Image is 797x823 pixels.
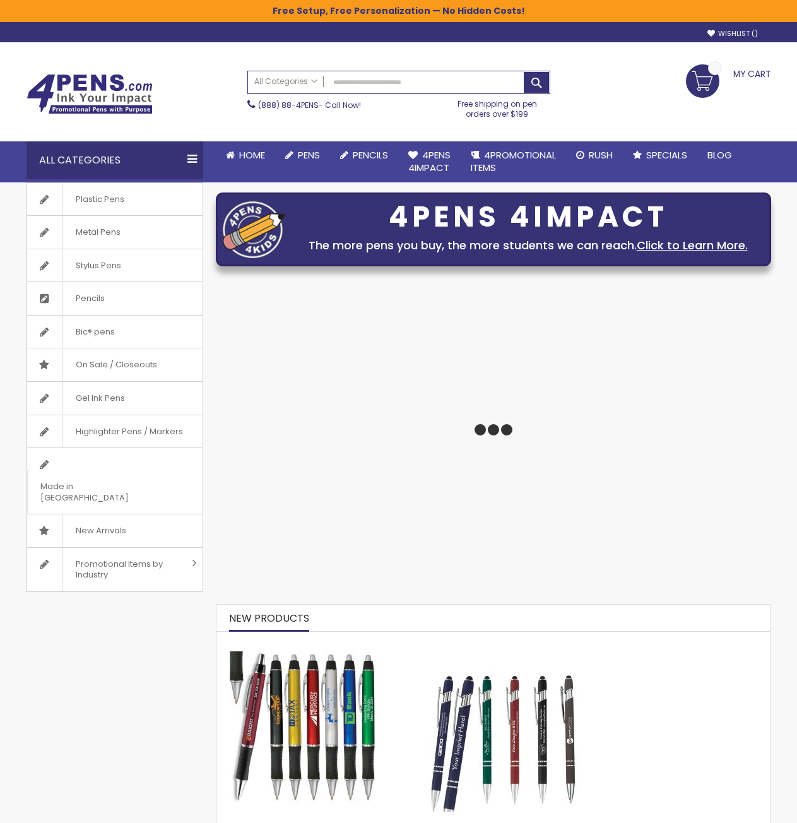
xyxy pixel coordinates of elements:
span: New Arrivals [62,514,139,547]
span: Made in [GEOGRAPHIC_DATA] [27,470,171,514]
a: Wishlist [707,29,758,38]
img: 4Pens Custom Pens and Promotional Products [27,74,153,114]
a: Pencils [330,141,398,169]
span: Pencils [353,148,388,162]
div: Free shipping on pen orders over $199 [444,94,550,119]
span: Plastic Pens [62,183,137,216]
a: Blog [697,141,742,169]
span: 4Pens 4impact [408,148,451,174]
a: Stylus Pens [27,249,203,282]
span: Specials [646,148,687,162]
img: four_pen_logo.png [223,201,286,258]
a: Promotional Items by Industry [27,548,203,591]
span: Stylus Pens [62,249,134,282]
a: New Arrivals [27,514,203,547]
div: The more pens you buy, the more students we can reach. [292,237,764,254]
a: On Sale / Closeouts [27,348,203,381]
a: Rush [566,141,623,169]
a: Made in [GEOGRAPHIC_DATA] [27,448,203,514]
a: Gel Ink Pens [27,382,203,415]
a: Pencils [27,282,203,315]
span: Home [239,148,265,162]
a: Specials [623,141,697,169]
div: 4PENS 4IMPACT [292,204,764,230]
span: Bic® pens [62,316,127,348]
a: Plastic Pens [27,183,203,216]
span: All Categories [254,76,317,86]
a: Metal Pens [27,216,203,249]
a: Bic® pens [27,316,203,348]
span: Blog [707,148,732,162]
img: The Barton Custom Pens Special Offer [229,651,381,803]
span: Pens [298,148,320,162]
a: 4PROMOTIONALITEMS [461,141,566,182]
a: Pens [275,141,330,169]
a: 4Pens4impact [398,141,461,182]
a: The Barton Custom Pens Special Offer [216,637,394,648]
a: (888) 88-4PENS [258,100,319,110]
a: Home [216,141,275,169]
a: Click to Learn More. [637,237,748,253]
img: Custom Soft Touch Metal Pen - Stylus Top [428,660,579,812]
span: Pencils [62,282,117,315]
span: On Sale / Closeouts [62,348,170,381]
a: Custom Soft Touch Metal Pen - Stylus Top [406,637,601,648]
span: - Call Now! [258,100,361,110]
span: Gel Ink Pens [62,382,138,415]
span: Highlighter Pens / Markers [62,415,196,448]
a: All Categories [248,71,324,92]
span: 4PROMOTIONAL ITEMS [471,148,556,174]
span: Rush [589,148,613,162]
span: Metal Pens [62,216,133,249]
div: All Categories [27,141,203,179]
a: Highlighter Pens / Markers [27,415,203,448]
span: New Products [229,611,309,625]
span: Promotional Items by Industry [62,548,187,591]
